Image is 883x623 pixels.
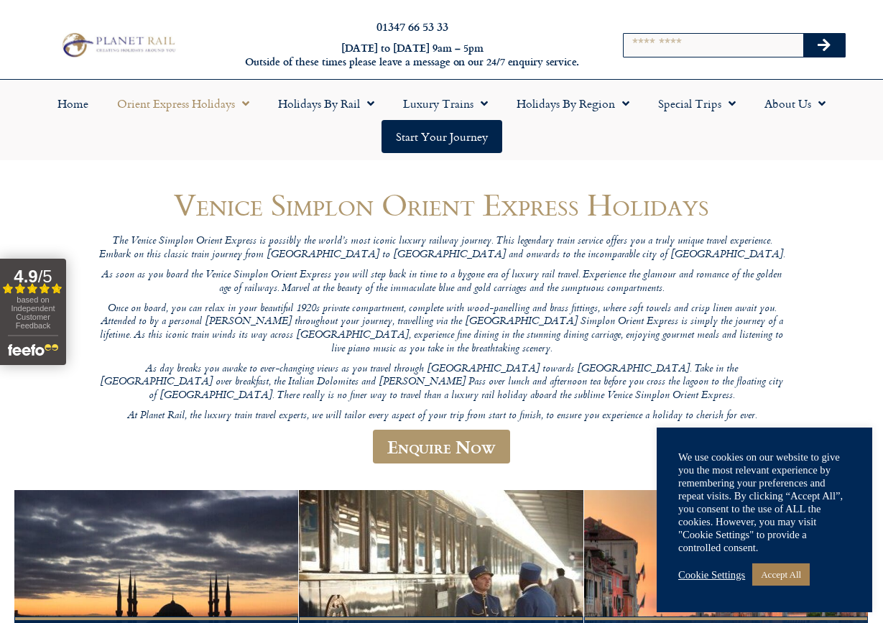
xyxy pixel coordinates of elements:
[97,269,787,295] p: As soon as you board the Venice Simplon Orient Express you will step back in time to a bygone era...
[97,410,787,423] p: At Planet Rail, the luxury train travel experts, we will tailor every aspect of your trip from st...
[389,87,502,120] a: Luxury Trains
[264,87,389,120] a: Holidays by Rail
[97,188,787,221] h1: Venice Simplon Orient Express Holidays
[43,87,103,120] a: Home
[752,563,810,586] a: Accept All
[239,42,586,68] h6: [DATE] to [DATE] 9am – 5pm Outside of these times please leave a message on our 24/7 enquiry serv...
[97,303,787,356] p: Once on board, you can relax in your beautiful 1920s private compartment, complete with wood-pane...
[376,18,448,34] a: 01347 66 53 33
[678,451,851,554] div: We use cookies on our website to give you the most relevant experience by remembering your prefer...
[750,87,840,120] a: About Us
[502,87,644,120] a: Holidays by Region
[382,120,502,153] a: Start your Journey
[7,87,876,153] nav: Menu
[57,30,177,60] img: Planet Rail Train Holidays Logo
[678,568,745,581] a: Cookie Settings
[373,430,510,463] a: Enquire Now
[97,235,787,262] p: The Venice Simplon Orient Express is possibly the world’s most iconic luxury railway journey. Thi...
[644,87,750,120] a: Special Trips
[803,34,845,57] button: Search
[103,87,264,120] a: Orient Express Holidays
[97,363,787,403] p: As day breaks you awake to ever-changing views as you travel through [GEOGRAPHIC_DATA] towards [G...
